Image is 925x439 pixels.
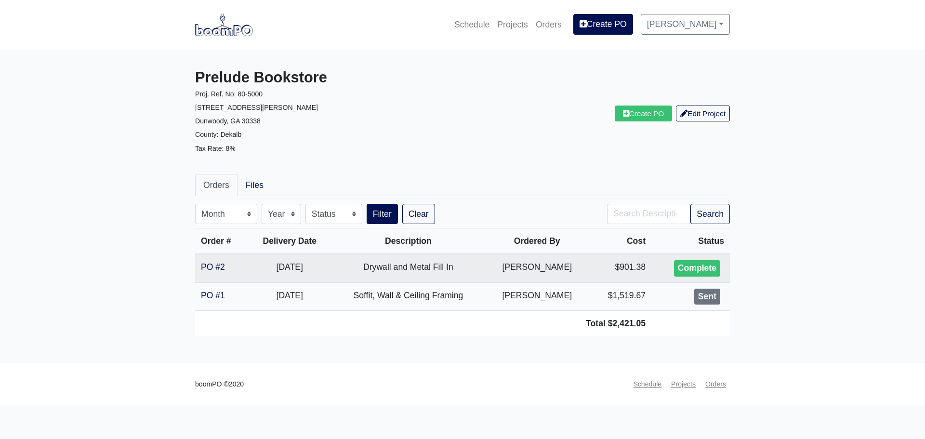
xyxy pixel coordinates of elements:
[676,106,730,121] a: Edit Project
[331,228,485,254] th: Description
[195,90,263,98] small: Proj. Ref. No: 80-5000
[486,254,589,282] td: [PERSON_NAME]
[607,204,690,224] input: Search
[195,117,261,125] small: Dunwoody, GA 30338
[367,204,398,224] button: Filter
[589,254,651,282] td: $901.38
[195,104,318,111] small: [STREET_ADDRESS][PERSON_NAME]
[195,174,238,196] a: Orders
[493,14,532,35] a: Projects
[690,204,730,224] button: Search
[694,289,720,305] div: Sent
[331,282,485,311] td: Soffit, Wall & Ceiling Framing
[248,228,331,254] th: Delivery Date
[589,282,651,311] td: $1,519.67
[651,228,730,254] th: Status
[629,375,665,394] a: Schedule
[486,228,589,254] th: Ordered By
[641,14,730,34] a: [PERSON_NAME]
[486,282,589,311] td: [PERSON_NAME]
[195,379,244,390] small: boomPO ©2020
[195,311,651,336] td: Total $2,421.05
[701,375,730,394] a: Orders
[667,375,700,394] a: Projects
[238,174,272,196] a: Files
[615,106,673,121] a: Create PO
[195,145,236,152] small: Tax Rate: 8%
[201,262,225,272] a: PO #2
[674,260,720,277] div: Complete
[589,228,651,254] th: Cost
[195,131,241,138] small: County: Dekalb
[450,14,493,35] a: Schedule
[195,69,455,87] h3: Prelude Bookstore
[402,204,435,224] a: Clear
[195,13,253,36] img: boomPO
[248,282,331,311] td: [DATE]
[201,291,225,300] a: PO #1
[573,14,633,34] a: Create PO
[195,228,248,254] th: Order #
[248,254,331,282] td: [DATE]
[532,14,566,35] a: Orders
[331,254,485,282] td: Drywall and Metal Fill In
